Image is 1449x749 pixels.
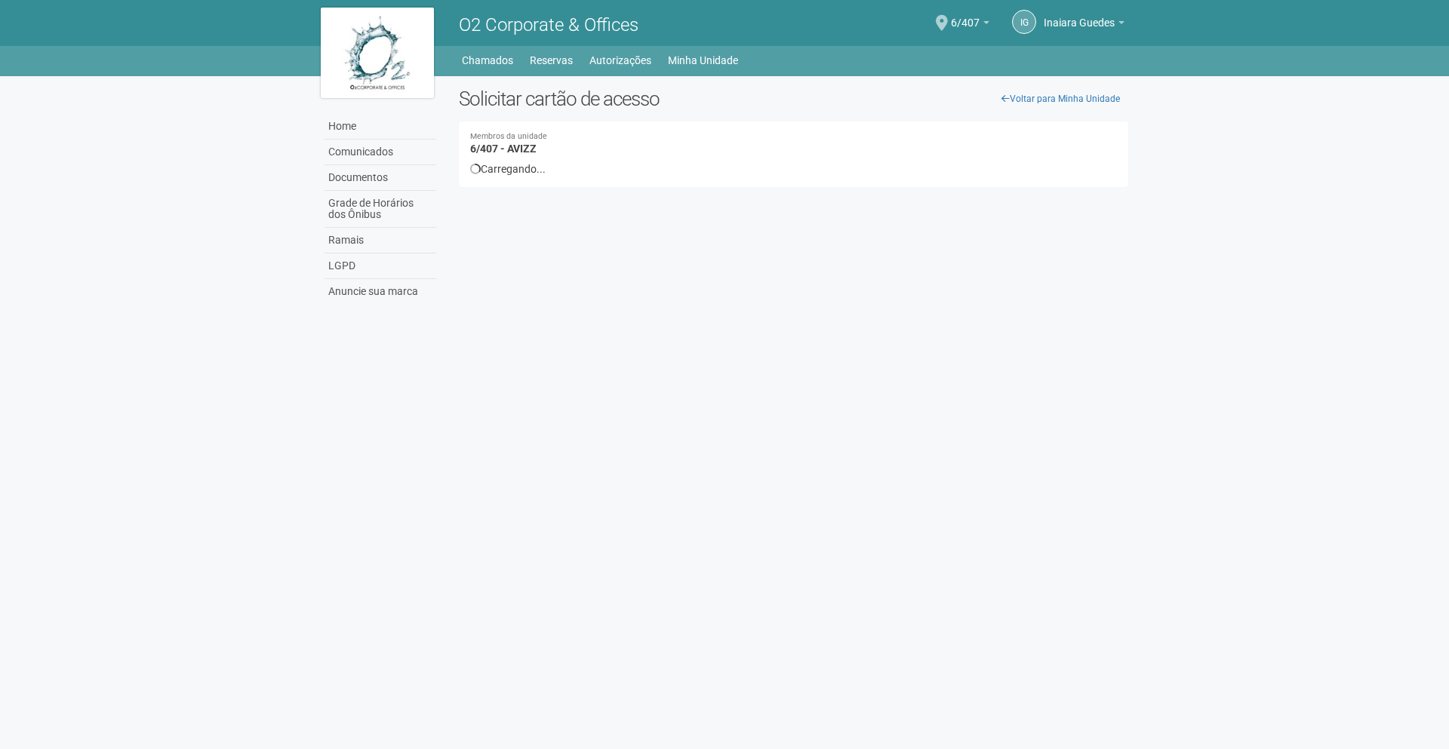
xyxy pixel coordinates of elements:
[325,253,436,279] a: LGPD
[589,50,651,71] a: Autorizações
[459,14,638,35] span: O2 Corporate & Offices
[668,50,738,71] a: Minha Unidade
[325,228,436,253] a: Ramais
[1044,2,1115,29] span: Inaiara Guedes
[470,162,1117,176] div: Carregando...
[951,2,980,29] span: 6/407
[470,133,1117,141] small: Membros da unidade
[325,140,436,165] a: Comunicados
[325,191,436,228] a: Grade de Horários dos Ônibus
[325,114,436,140] a: Home
[325,279,436,304] a: Anuncie sua marca
[1044,19,1124,31] a: Inaiara Guedes
[325,165,436,191] a: Documentos
[470,133,1117,155] h4: 6/407 - AVIZZ
[951,19,989,31] a: 6/407
[993,87,1128,110] a: Voltar para Minha Unidade
[1012,10,1036,34] a: IG
[462,50,513,71] a: Chamados
[321,8,434,98] img: logo.jpg
[530,50,573,71] a: Reservas
[459,87,1128,110] h2: Solicitar cartão de acesso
